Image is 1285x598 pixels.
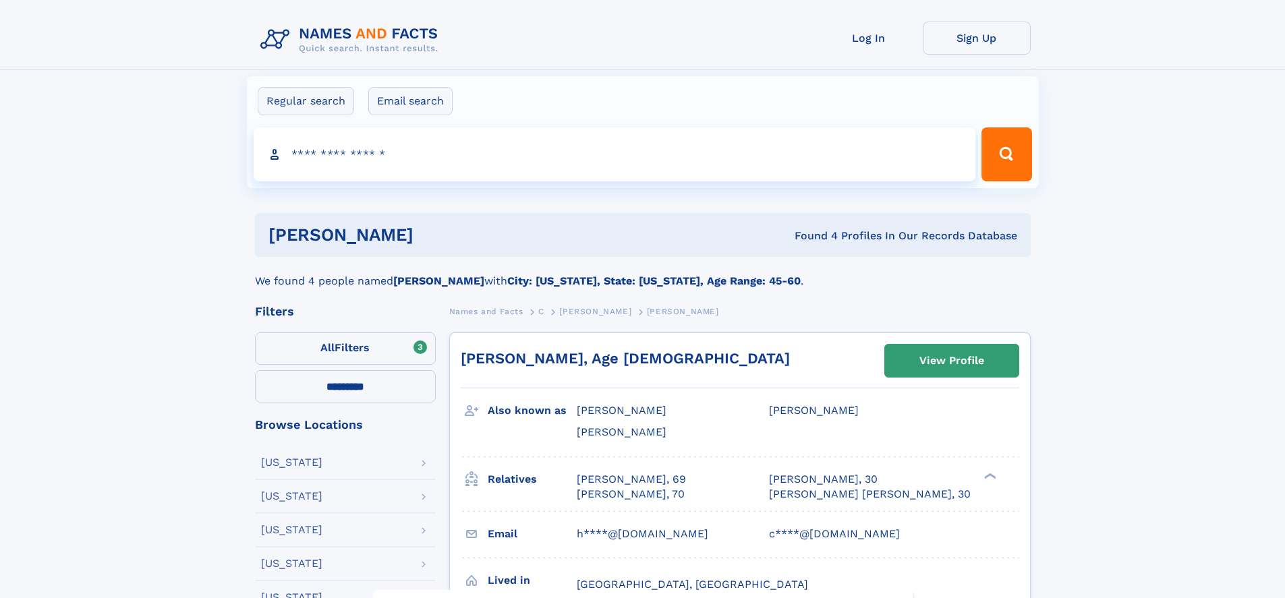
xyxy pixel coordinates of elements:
[461,350,790,367] a: [PERSON_NAME], Age [DEMOGRAPHIC_DATA]
[577,404,666,417] span: [PERSON_NAME]
[488,468,577,491] h3: Relatives
[488,522,577,545] h3: Email
[815,22,923,55] a: Log In
[981,127,1031,181] button: Search Button
[577,425,666,438] span: [PERSON_NAME]
[507,274,801,287] b: City: [US_STATE], State: [US_STATE], Age Range: 45-60
[981,471,997,480] div: ❯
[559,307,631,316] span: [PERSON_NAME]
[258,87,354,115] label: Regular search
[261,525,322,535] div: [US_STATE]
[538,303,544,320] a: C
[559,303,631,320] a: [PERSON_NAME]
[255,257,1031,289] div: We found 4 people named with .
[255,332,436,365] label: Filters
[577,472,686,487] a: [PERSON_NAME], 69
[577,578,808,591] span: [GEOGRAPHIC_DATA], [GEOGRAPHIC_DATA]
[919,345,984,376] div: View Profile
[769,404,859,417] span: [PERSON_NAME]
[647,307,719,316] span: [PERSON_NAME]
[538,307,544,316] span: C
[320,341,335,354] span: All
[488,399,577,422] h3: Also known as
[577,487,685,502] a: [PERSON_NAME], 70
[885,345,1019,377] a: View Profile
[488,569,577,592] h3: Lived in
[393,274,484,287] b: [PERSON_NAME]
[255,305,436,318] div: Filters
[255,419,436,431] div: Browse Locations
[261,491,322,502] div: [US_STATE]
[268,227,604,243] h1: [PERSON_NAME]
[261,457,322,468] div: [US_STATE]
[368,87,453,115] label: Email search
[254,127,976,181] input: search input
[261,558,322,569] div: [US_STATE]
[255,22,449,58] img: Logo Names and Facts
[604,229,1017,243] div: Found 4 Profiles In Our Records Database
[449,303,523,320] a: Names and Facts
[923,22,1031,55] a: Sign Up
[769,472,878,487] a: [PERSON_NAME], 30
[769,487,971,502] a: [PERSON_NAME] [PERSON_NAME], 30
